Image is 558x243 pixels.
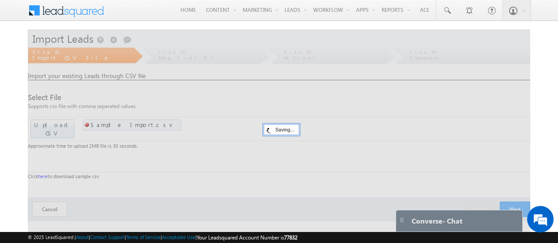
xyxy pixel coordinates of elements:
span: 77832 [284,234,297,241]
a: About [76,234,89,240]
a: Contact Support [90,234,125,240]
div: Saving... [264,124,299,135]
a: Terms of Service [126,234,161,240]
span: © 2025 LeadSquared | | | | | [28,233,297,242]
a: Acceptable Use [162,234,195,240]
span: Your Leadsquared Account Number is [197,234,297,241]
